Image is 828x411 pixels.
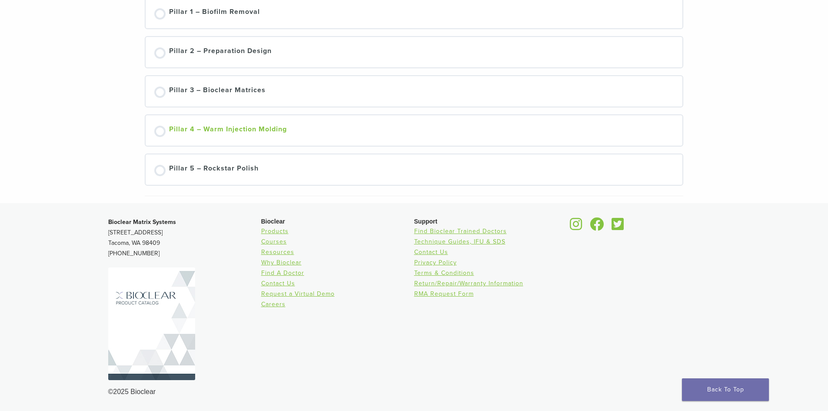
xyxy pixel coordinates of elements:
[414,290,474,297] a: RMA Request Form
[261,290,335,297] a: Request a Virtual Demo
[261,248,294,256] a: Resources
[169,7,260,20] div: Pillar 1 – Biofilm Removal
[261,259,302,266] a: Why Bioclear
[261,301,286,308] a: Careers
[414,227,507,235] a: Find Bioclear Trained Doctors
[682,378,769,401] a: Back To Top
[414,248,448,256] a: Contact Us
[567,223,585,231] a: Bioclear
[261,269,304,277] a: Find A Doctor
[261,280,295,287] a: Contact Us
[154,85,674,98] a: Pillar 3 – Bioclear Matrices
[261,227,289,235] a: Products
[108,267,195,380] img: Bioclear
[414,280,523,287] a: Return/Repair/Warranty Information
[169,46,272,59] div: Pillar 2 – Preparation Design
[154,124,674,137] a: Pillar 4 – Warm Injection Molding
[169,163,259,176] div: Pillar 5 – Rockstar Polish
[609,223,627,231] a: Bioclear
[414,218,438,225] span: Support
[414,259,457,266] a: Privacy Policy
[108,387,720,397] div: ©2025 Bioclear
[108,217,261,259] p: [STREET_ADDRESS] Tacoma, WA 98409 [PHONE_NUMBER]
[261,238,287,245] a: Courses
[154,7,674,20] a: Pillar 1 – Biofilm Removal
[414,238,505,245] a: Technique Guides, IFU & SDS
[414,269,474,277] a: Terms & Conditions
[108,218,176,226] strong: Bioclear Matrix Systems
[154,163,674,176] a: Pillar 5 – Rockstar Polish
[169,85,266,98] div: Pillar 3 – Bioclear Matrices
[261,218,285,225] span: Bioclear
[154,46,674,59] a: Pillar 2 – Preparation Design
[587,223,607,231] a: Bioclear
[169,124,287,137] div: Pillar 4 – Warm Injection Molding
